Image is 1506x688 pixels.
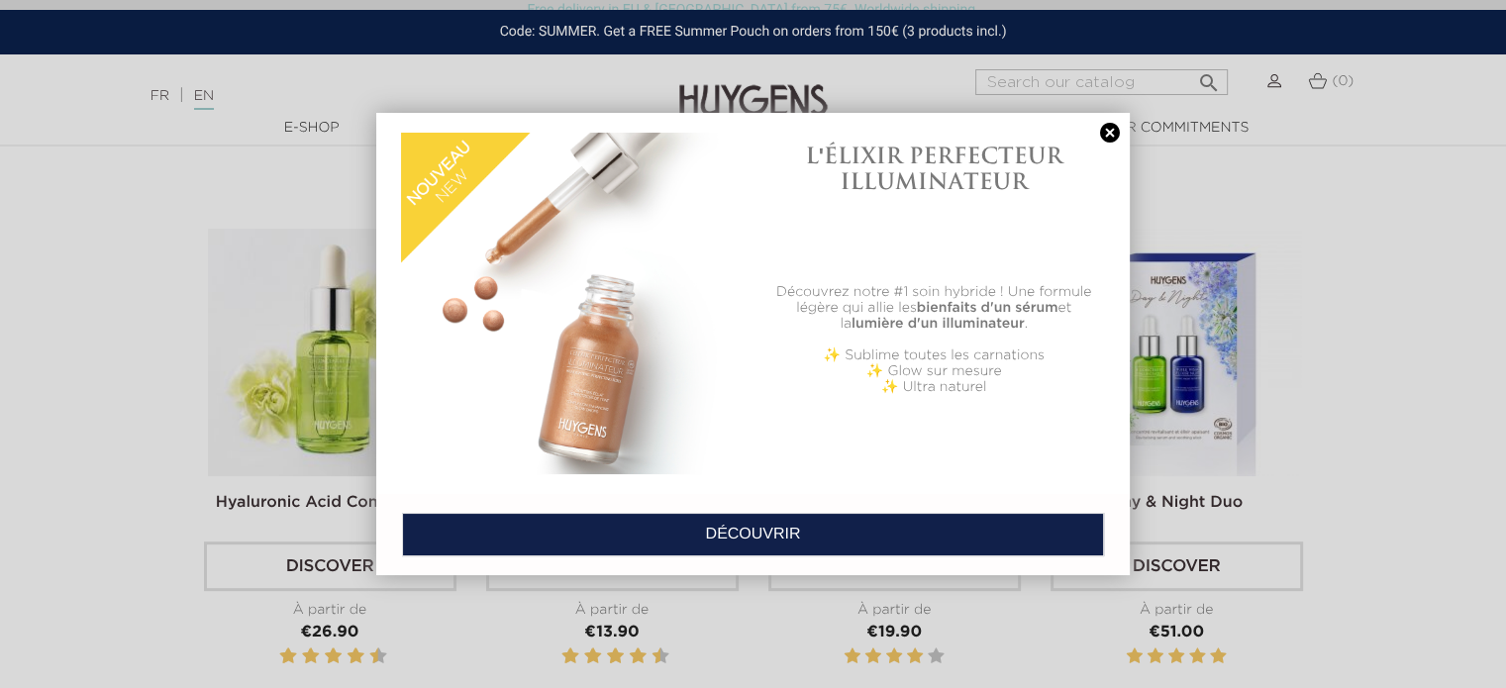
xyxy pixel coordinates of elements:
p: ✨ Sublime toutes les carnations [763,347,1105,363]
p: ✨ Ultra naturel [763,379,1105,395]
a: DÉCOUVRIR [402,513,1104,556]
h1: L'ÉLIXIR PERFECTEUR ILLUMINATEUR [763,143,1105,195]
p: ✨ Glow sur mesure [763,363,1105,379]
b: lumière d'un illuminateur [852,317,1025,331]
b: bienfaits d'un sérum [917,301,1058,315]
p: Découvrez notre #1 soin hybride ! Une formule légère qui allie les et la . [763,284,1105,332]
